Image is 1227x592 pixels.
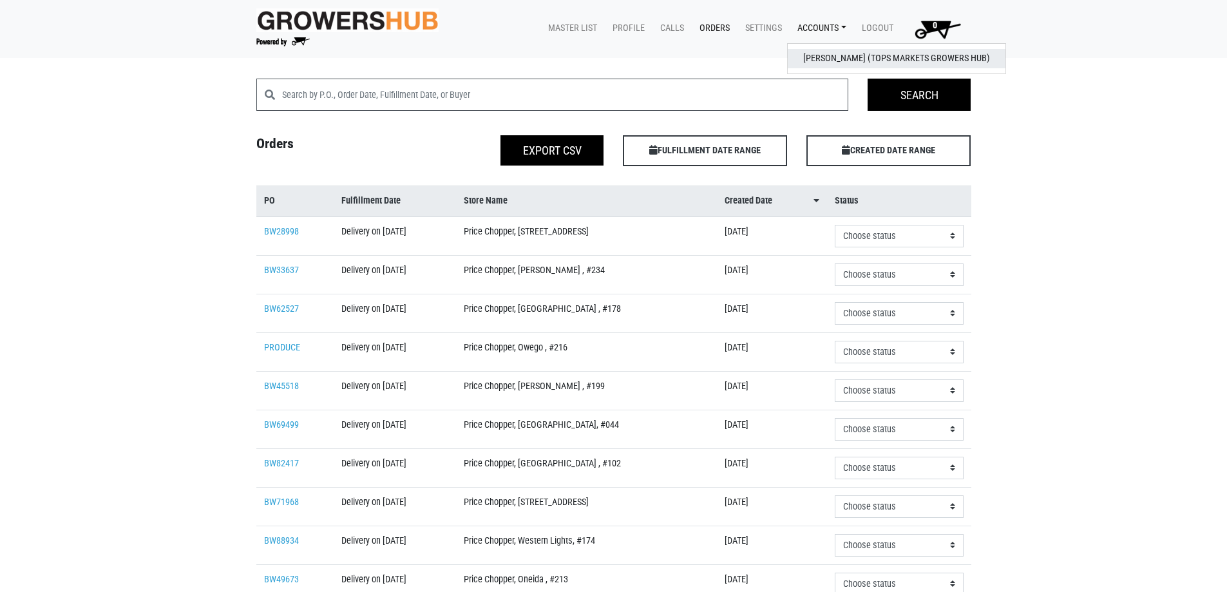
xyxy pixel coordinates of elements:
span: FULFILLMENT DATE RANGE [623,135,787,166]
td: [DATE] [717,255,827,294]
a: BW71968 [264,497,299,508]
td: Delivery on [DATE] [334,332,455,371]
a: Store Name [464,194,709,208]
img: Powered by Big Wheelbarrow [256,37,310,46]
td: Delivery on [DATE] [334,255,455,294]
a: Profile [602,16,650,41]
td: Price Chopper, [PERSON_NAME] , #234 [456,255,717,294]
a: Calls [650,16,689,41]
a: BW69499 [264,419,299,430]
a: PO [264,194,327,208]
a: Master List [538,16,602,41]
a: BW33637 [264,265,299,276]
a: [PERSON_NAME] (Tops Markets Growers Hub) [788,49,1005,68]
td: Price Chopper, [GEOGRAPHIC_DATA] , #178 [456,294,717,332]
a: PRODUCE [264,342,300,353]
a: BW45518 [264,381,299,392]
td: Price Chopper, [GEOGRAPHIC_DATA], #044 [456,410,717,448]
span: Created Date [725,194,772,208]
a: Orders [689,16,735,41]
span: CREATED DATE RANGE [806,135,971,166]
a: Status [835,194,964,208]
h4: Orders [247,135,430,161]
td: [DATE] [717,371,827,410]
td: Delivery on [DATE] [334,294,455,332]
td: [DATE] [717,448,827,487]
td: [DATE] [717,216,827,256]
td: [DATE] [717,294,827,332]
a: Fulfillment Date [341,194,448,208]
input: Search [868,79,971,111]
a: 0 [899,16,971,42]
span: Fulfillment Date [341,194,401,208]
td: Delivery on [DATE] [334,371,455,410]
td: [DATE] [717,526,827,564]
img: original-fc7597fdc6adbb9d0e2ae620e786d1a2.jpg [256,8,439,32]
td: [DATE] [717,410,827,448]
a: Created Date [725,194,819,208]
a: BW62527 [264,303,299,314]
span: Store Name [464,194,508,208]
td: Price Chopper, [STREET_ADDRESS] [456,216,717,256]
td: [DATE] [717,332,827,371]
td: Price Chopper, [PERSON_NAME] , #199 [456,371,717,410]
td: Delivery on [DATE] [334,216,455,256]
a: Logout [851,16,899,41]
td: Price Chopper, Owego , #216 [456,332,717,371]
img: Cart [909,16,966,42]
td: Delivery on [DATE] [334,526,455,564]
td: [DATE] [717,487,827,526]
a: BW49673 [264,574,299,585]
span: 0 [933,20,937,31]
button: Export CSV [500,135,604,166]
span: Status [835,194,859,208]
a: BW88934 [264,535,299,546]
input: Search by P.O., Order Date, Fulfillment Date, or Buyer [282,79,849,111]
td: Delivery on [DATE] [334,410,455,448]
a: BW82417 [264,458,299,469]
td: Price Chopper, [GEOGRAPHIC_DATA] , #102 [456,448,717,487]
span: PO [264,194,275,208]
td: Delivery on [DATE] [334,448,455,487]
td: Price Chopper, [STREET_ADDRESS] [456,487,717,526]
td: Price Chopper, Western Lights, #174 [456,526,717,564]
a: BW28998 [264,226,299,237]
a: Accounts [787,16,851,41]
div: Accounts [787,43,1006,74]
a: Settings [735,16,787,41]
td: Delivery on [DATE] [334,487,455,526]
